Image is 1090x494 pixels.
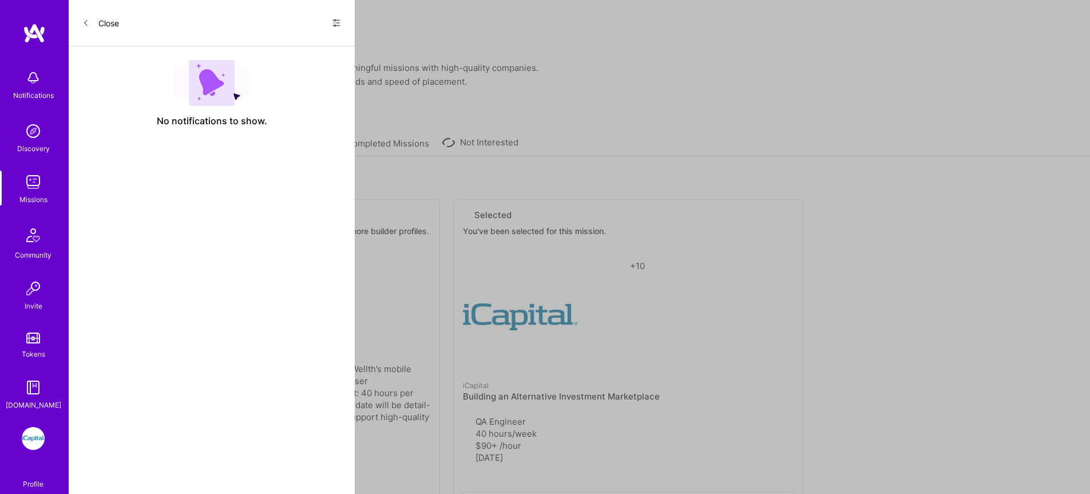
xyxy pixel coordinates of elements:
[19,193,47,205] div: Missions
[22,120,45,143] img: discovery
[157,115,267,127] span: No notifications to show.
[19,222,47,249] img: Community
[22,427,45,450] img: iCapital: Building an Alternative Investment Marketplace
[26,333,40,343] img: tokens
[17,143,50,155] div: Discovery
[82,14,119,32] button: Close
[22,376,45,399] img: guide book
[22,348,45,360] div: Tokens
[22,171,45,193] img: teamwork
[25,300,42,312] div: Invite
[6,399,61,411] div: [DOMAIN_NAME]
[19,427,47,450] a: iCapital: Building an Alternative Investment Marketplace
[19,466,47,489] a: Profile
[23,478,43,489] div: Profile
[22,66,45,89] img: bell
[22,277,45,300] img: Invite
[174,60,249,106] img: empty
[15,249,51,261] div: Community
[13,89,54,101] div: Notifications
[23,23,46,44] img: logo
